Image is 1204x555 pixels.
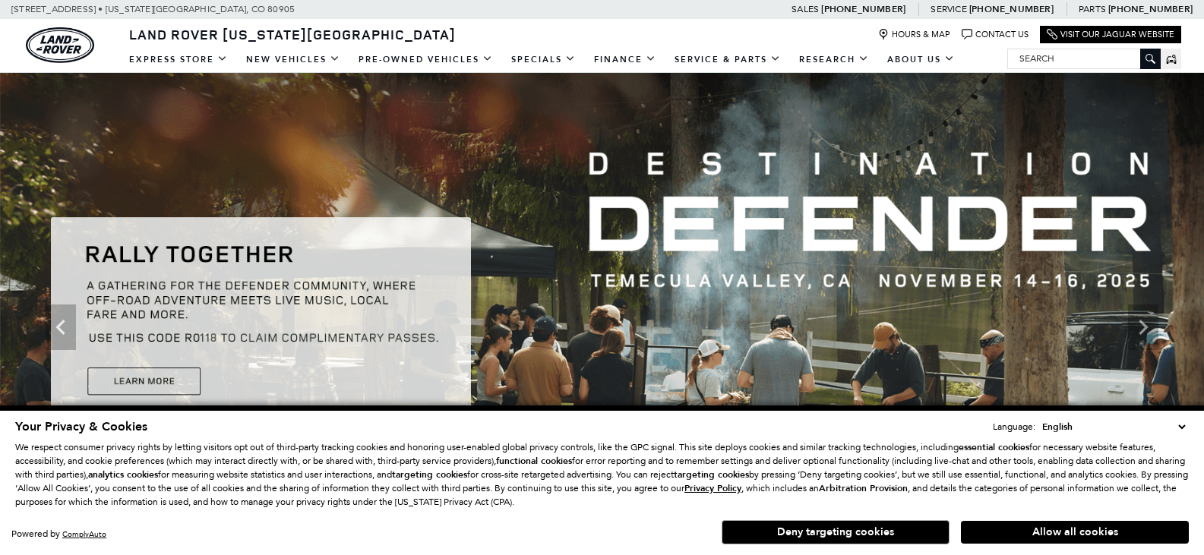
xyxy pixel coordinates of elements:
[1047,29,1174,40] a: Visit Our Jaguar Website
[1008,49,1160,68] input: Search
[969,3,1054,15] a: [PHONE_NUMBER]
[674,468,749,481] strong: targeting cookies
[821,3,905,15] a: [PHONE_NUMBER]
[993,422,1035,431] div: Language:
[684,482,741,494] u: Privacy Policy
[392,468,467,481] strong: targeting cookies
[15,440,1189,509] p: We respect consumer privacy rights by letting visitors opt out of third-party tracking cookies an...
[129,25,456,43] span: Land Rover [US_STATE][GEOGRAPHIC_DATA]
[959,441,1029,453] strong: essential cookies
[120,46,237,73] a: EXPRESS STORE
[962,29,1029,40] a: Contact Us
[790,46,878,73] a: Research
[15,418,147,435] span: Your Privacy & Cookies
[46,304,76,350] div: Previous
[585,46,665,73] a: Finance
[11,529,106,539] div: Powered by
[722,520,950,544] button: Deny targeting cookies
[120,46,964,73] nav: Main Navigation
[665,46,790,73] a: Service & Parts
[11,4,295,14] a: [STREET_ADDRESS] • [US_STATE][GEOGRAPHIC_DATA], CO 80905
[237,46,349,73] a: New Vehicles
[684,483,741,494] a: Privacy Policy
[792,4,819,14] span: Sales
[26,27,94,63] a: land-rover
[496,455,572,467] strong: functional cookies
[878,46,964,73] a: About Us
[349,46,502,73] a: Pre-Owned Vehicles
[1128,304,1158,350] div: Next
[502,46,585,73] a: Specials
[961,521,1189,544] button: Allow all cookies
[120,25,465,43] a: Land Rover [US_STATE][GEOGRAPHIC_DATA]
[1038,419,1189,434] select: Language Select
[931,4,966,14] span: Service
[819,482,908,494] strong: Arbitration Provision
[1079,4,1106,14] span: Parts
[26,27,94,63] img: Land Rover
[1108,3,1193,15] a: [PHONE_NUMBER]
[878,29,950,40] a: Hours & Map
[62,529,106,539] a: ComplyAuto
[88,468,158,481] strong: analytics cookies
